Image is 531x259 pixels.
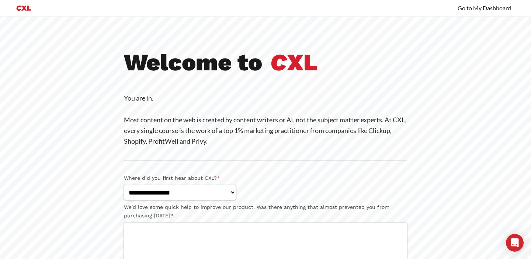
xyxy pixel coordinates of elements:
[124,174,407,182] label: Where did you first hear about CXL?
[270,48,318,76] b: XL
[506,234,524,252] div: Open Intercom Messenger
[124,48,262,76] b: Welcome to
[124,93,407,147] p: You are in. Most content on the web is created by content writers or AI, not the subject matter e...
[124,203,407,220] label: We'd love some quick help to improve our product. Was there anything that almost prevented you fr...
[270,48,287,76] i: C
